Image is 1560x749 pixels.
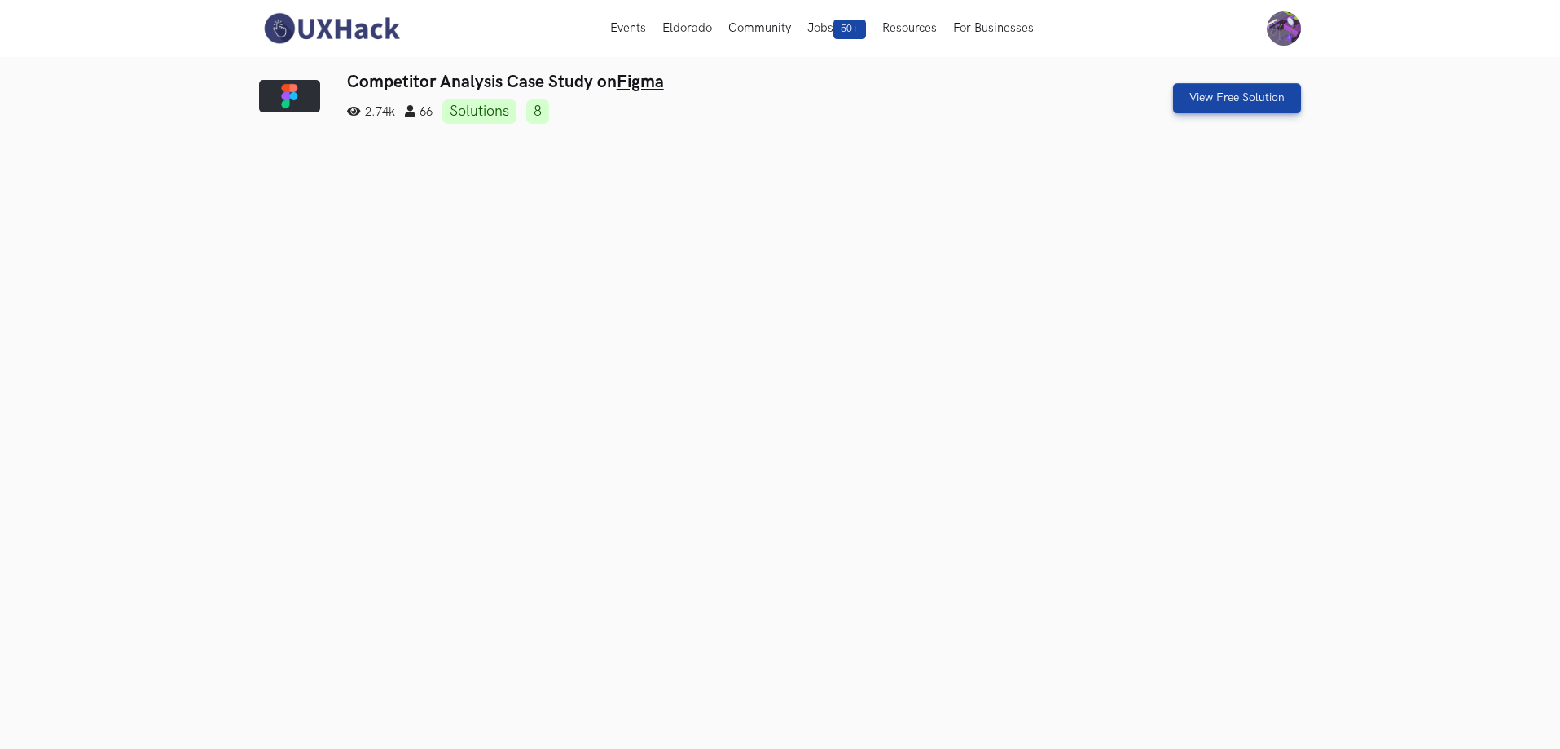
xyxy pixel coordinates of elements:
[259,80,320,112] img: Figma logo
[833,20,866,39] span: 50+
[347,105,395,119] span: 2.74k
[1267,11,1301,46] img: Your profile pic
[405,105,433,119] span: 66
[347,72,1037,92] h3: Competitor Analysis Case Study on
[442,99,516,124] a: Solutions
[259,11,404,46] img: UXHack-logo.png
[526,99,549,124] a: 8
[1173,83,1301,113] a: View Free Solution
[617,72,664,92] a: Figma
